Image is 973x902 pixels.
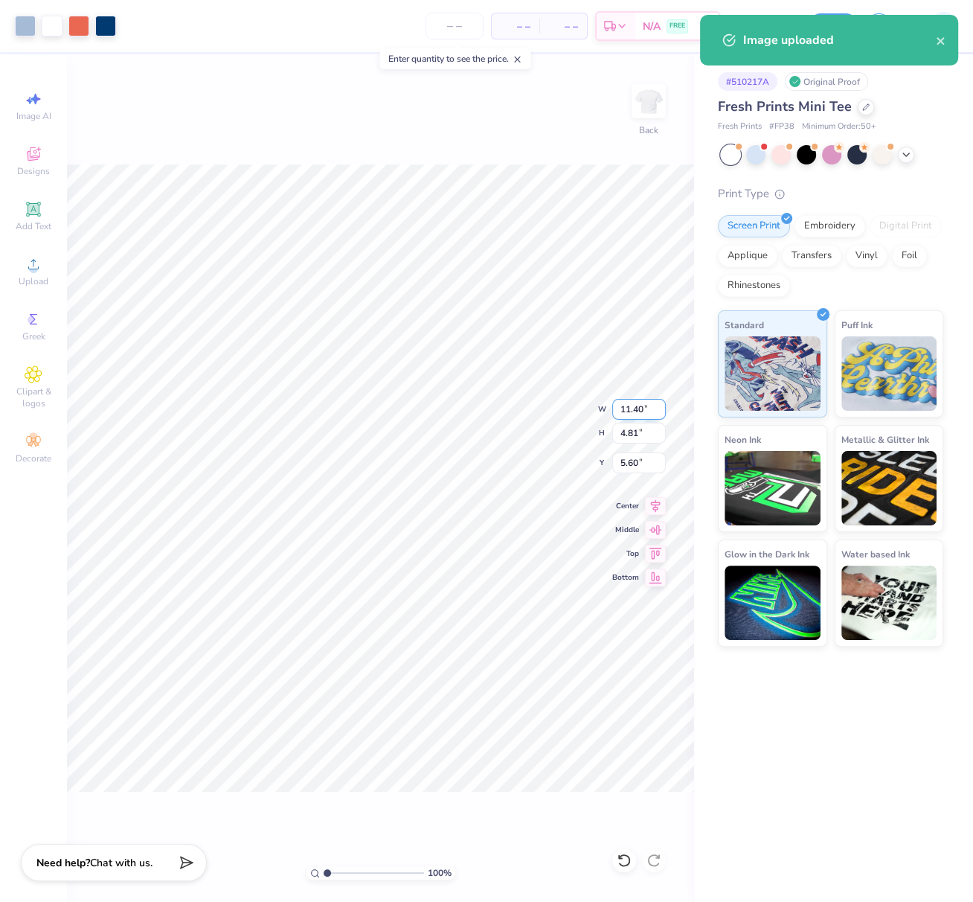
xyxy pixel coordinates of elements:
[718,275,790,297] div: Rhinestones
[794,215,865,237] div: Embroidery
[428,866,452,880] span: 100 %
[936,31,946,49] button: close
[841,336,937,411] img: Puff Ink
[725,317,764,333] span: Standard
[725,432,761,447] span: Neon Ink
[769,121,794,133] span: # FP38
[725,546,809,562] span: Glow in the Dark Ink
[718,72,777,91] div: # 510217A
[802,121,876,133] span: Minimum Order: 50 +
[718,215,790,237] div: Screen Print
[725,336,821,411] img: Standard
[16,110,51,122] span: Image AI
[548,19,578,34] span: – –
[639,124,658,137] div: Back
[426,13,484,39] input: – –
[725,566,821,640] img: Glow in the Dark Ink
[785,72,868,91] div: Original Proof
[669,21,685,31] span: FREE
[841,566,937,640] img: Water based Ink
[612,572,639,583] span: Bottom
[846,245,887,267] div: Vinyl
[728,11,800,41] input: Untitled Design
[90,856,152,870] span: Chat with us.
[718,245,777,267] div: Applique
[17,165,50,177] span: Designs
[870,215,942,237] div: Digital Print
[892,245,927,267] div: Foil
[718,97,852,115] span: Fresh Prints Mini Tee
[718,185,943,202] div: Print Type
[782,245,841,267] div: Transfers
[501,19,530,34] span: – –
[841,546,910,562] span: Water based Ink
[841,451,937,525] img: Metallic & Glitter Ink
[743,31,936,49] div: Image uploaded
[16,452,51,464] span: Decorate
[643,19,661,34] span: N/A
[379,48,530,69] div: Enter quantity to see the price.
[36,856,90,870] strong: Need help?
[7,386,60,409] span: Clipart & logos
[634,86,664,116] img: Back
[612,548,639,559] span: Top
[16,220,51,232] span: Add Text
[22,330,45,342] span: Greek
[841,432,929,447] span: Metallic & Glitter Ink
[612,501,639,511] span: Center
[19,275,48,287] span: Upload
[841,317,873,333] span: Puff Ink
[725,451,821,525] img: Neon Ink
[718,121,762,133] span: Fresh Prints
[612,525,639,535] span: Middle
